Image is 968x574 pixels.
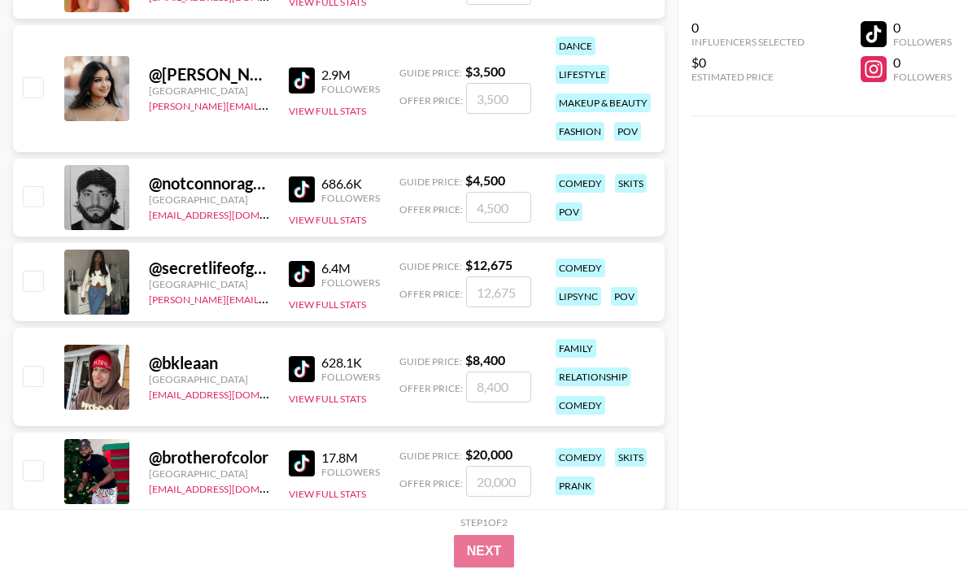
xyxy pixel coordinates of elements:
div: Step 1 of 2 [460,516,508,528]
div: [GEOGRAPHIC_DATA] [149,373,269,385]
button: View Full Stats [289,214,366,226]
button: View Full Stats [289,488,366,500]
div: Influencers Selected [691,36,804,48]
div: @ secretlifeofgigii [149,258,269,278]
span: Offer Price: [399,382,463,394]
div: @ notconnoragain [149,173,269,194]
div: Followers [321,466,380,478]
div: lifestyle [556,65,609,84]
div: pov [556,202,582,221]
span: Offer Price: [399,203,463,215]
div: [GEOGRAPHIC_DATA] [149,194,269,206]
div: $0 [691,54,804,71]
span: Guide Price: [399,260,462,272]
div: dance [556,37,595,55]
span: Offer Price: [399,94,463,107]
img: TikTok [289,356,315,382]
img: TikTok [289,261,315,287]
div: [GEOGRAPHIC_DATA] [149,85,269,97]
div: pov [611,287,638,306]
span: Guide Price: [399,67,462,79]
div: 628.1K [321,354,380,371]
img: TikTok [289,67,315,93]
div: Followers [321,371,380,383]
a: [EMAIL_ADDRESS][DOMAIN_NAME] [149,206,312,221]
div: @ brotherofcolor [149,447,269,467]
input: 20,000 [466,466,531,497]
span: Offer Price: [399,288,463,300]
div: [GEOGRAPHIC_DATA] [149,467,269,480]
div: pov [614,122,641,141]
strong: $ 12,675 [465,257,512,272]
span: Guide Price: [399,176,462,188]
div: comedy [556,259,605,277]
div: 0 [691,20,804,36]
div: 0 [893,54,952,71]
div: comedy [556,174,605,193]
div: comedy [556,396,605,415]
div: fashion [556,122,604,141]
div: Followers [321,192,380,204]
button: View Full Stats [289,298,366,311]
input: 8,400 [466,372,531,402]
img: TikTok [289,450,315,476]
strong: $ 8,400 [465,352,505,367]
input: 12,675 [466,276,531,307]
strong: $ 4,500 [465,172,505,188]
span: Guide Price: [399,450,462,462]
div: Followers [321,83,380,95]
strong: $ 20,000 [465,446,512,462]
div: Followers [893,36,952,48]
div: prank [556,476,595,495]
div: 2.9M [321,67,380,83]
div: skits [615,448,647,467]
a: [EMAIL_ADDRESS][DOMAIN_NAME] [149,385,312,401]
div: lipsync [556,287,601,306]
div: 6.4M [321,260,380,276]
div: makeup & beauty [556,93,651,112]
div: Estimated Price [691,71,804,83]
div: @ bkleaan [149,353,269,373]
button: View Full Stats [289,105,366,117]
a: [PERSON_NAME][EMAIL_ADDRESS][DOMAIN_NAME] [149,97,390,112]
span: Guide Price: [399,355,462,367]
input: 4,500 [466,192,531,223]
a: [PERSON_NAME][EMAIL_ADDRESS][PERSON_NAME][PERSON_NAME][DOMAIN_NAME] [149,290,544,306]
div: Followers [321,276,380,289]
iframe: Drift Widget Chat Controller [887,493,948,554]
div: comedy [556,448,605,467]
div: 17.8M [321,450,380,466]
button: Next [454,535,515,567]
a: [EMAIL_ADDRESS][DOMAIN_NAME] [149,480,312,495]
div: 686.6K [321,176,380,192]
div: relationship [556,367,630,386]
div: [GEOGRAPHIC_DATA] [149,278,269,290]
div: Followers [893,71,952,83]
button: View Full Stats [289,393,366,405]
div: family [556,339,596,358]
input: 3,500 [466,83,531,114]
img: TikTok [289,176,315,202]
strong: $ 3,500 [465,63,505,79]
span: Offer Price: [399,477,463,489]
div: skits [615,174,647,193]
div: 0 [893,20,952,36]
div: @ [PERSON_NAME].reghuram [149,64,269,85]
